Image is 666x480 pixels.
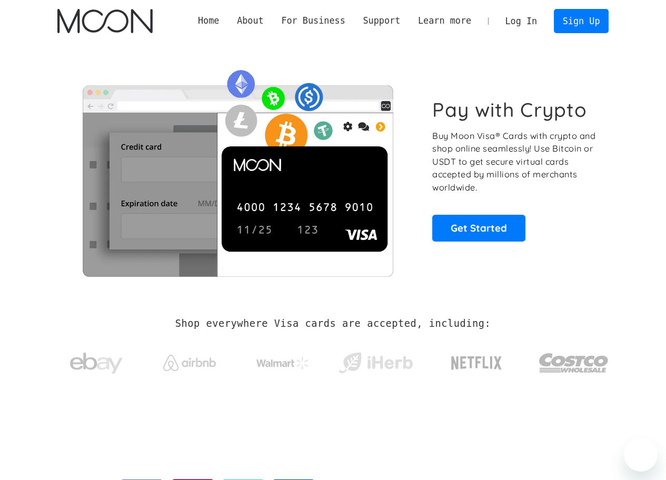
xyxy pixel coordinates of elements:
[496,9,546,33] a: Log In
[354,14,409,27] div: Support
[57,9,153,33] img: Moon Logo
[189,14,228,27] a: Home
[336,349,415,377] img: iHerb
[539,333,609,388] a: Costco
[624,438,658,472] iframe: Button to launch messaging window
[228,14,272,27] div: About
[150,344,228,376] a: Airbnb
[163,355,216,371] img: Airbnb
[430,339,524,382] a: Netflix
[57,63,418,276] img: Moon Cards let you spend your crypto anywhere Visa is accepted.
[409,14,480,27] div: Learn more
[243,346,322,375] a: Walmart
[432,129,597,194] p: Buy Moon Visa® Cards with crypto and shop online seamlessly! Use Bitcoin or USDT to get secure vi...
[432,98,587,122] h1: Pay with Crypto
[175,318,491,329] h2: Shop everywhere Visa cards are accepted, including:
[432,215,525,241] a: Get Started
[336,339,415,382] a: iHerb
[256,357,309,369] img: Walmart
[70,347,123,380] img: ebay
[57,336,136,385] a: ebay
[539,343,609,383] img: Costco
[273,14,354,27] div: For Business
[418,14,471,27] div: Learn more
[450,350,503,376] img: Netflix
[57,9,153,33] a: home
[281,14,345,27] div: For Business
[237,14,264,27] div: About
[363,14,400,27] div: Support
[554,9,609,33] a: Sign Up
